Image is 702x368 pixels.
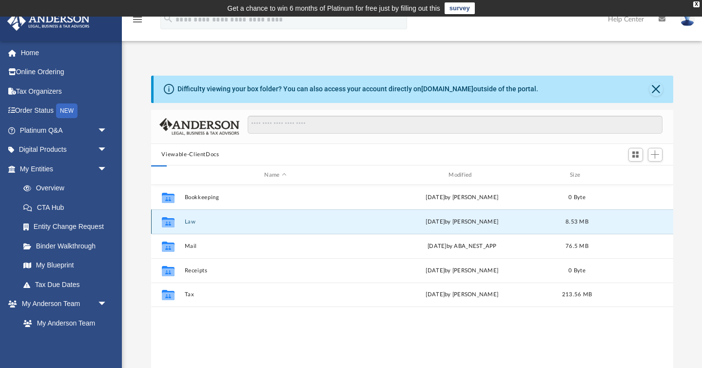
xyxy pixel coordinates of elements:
[648,148,663,162] button: Add
[649,82,663,96] button: Close
[97,159,117,179] span: arrow_drop_down
[184,243,367,249] button: Mail
[7,62,122,82] a: Online Ordering
[97,121,117,141] span: arrow_drop_down
[7,140,122,160] a: Digital Productsarrow_drop_down
[568,195,585,200] span: 0 Byte
[97,140,117,160] span: arrow_drop_down
[14,217,122,237] a: Entity Change Request
[184,171,366,180] div: Name
[568,268,585,273] span: 0 Byte
[163,13,174,24] i: search
[371,242,553,251] div: [DATE] by ABA_NEST_APP
[14,275,122,294] a: Tax Due Dates
[7,82,122,101] a: Tax Organizers
[227,2,440,14] div: Get a chance to win 6 months of Platinum for free just by filling out this
[562,292,591,297] span: 213.56 MB
[370,171,553,180] div: Modified
[14,198,122,217] a: CTA Hub
[7,43,122,62] a: Home
[132,19,143,25] a: menu
[565,219,588,225] span: 8.53 MB
[161,150,219,159] button: Viewable-ClientDocs
[248,116,662,134] input: Search files and folders
[601,171,669,180] div: id
[4,12,93,31] img: Anderson Advisors Platinum Portal
[14,236,122,256] a: Binder Walkthrough
[7,121,122,140] a: Platinum Q&Aarrow_drop_down
[155,171,179,180] div: id
[421,85,473,93] a: [DOMAIN_NAME]
[371,290,553,299] div: [DATE] by [PERSON_NAME]
[7,159,122,179] a: My Entitiesarrow_drop_down
[628,148,643,162] button: Switch to Grid View
[7,101,122,121] a: Order StatusNEW
[371,193,553,202] div: [DATE] by [PERSON_NAME]
[97,294,117,314] span: arrow_drop_down
[184,194,367,201] button: Bookkeeping
[56,103,78,118] div: NEW
[445,2,475,14] a: survey
[184,267,367,274] button: Receipts
[14,313,112,333] a: My Anderson Team
[693,1,700,7] div: close
[184,292,367,298] button: Tax
[184,219,367,225] button: Law
[14,179,122,198] a: Overview
[177,84,538,94] div: Difficulty viewing your box folder? You can also access your account directly on outside of the p...
[371,218,553,226] div: by [PERSON_NAME]
[7,294,117,314] a: My Anderson Teamarrow_drop_down
[14,256,117,275] a: My Blueprint
[557,171,596,180] div: Size
[426,219,445,225] span: [DATE]
[565,244,588,249] span: 76.5 MB
[371,266,553,275] div: [DATE] by [PERSON_NAME]
[14,333,117,364] a: [PERSON_NAME] System
[680,12,695,26] img: User Pic
[132,14,143,25] i: menu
